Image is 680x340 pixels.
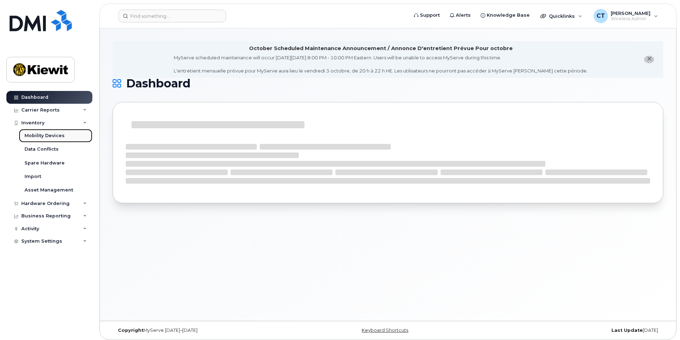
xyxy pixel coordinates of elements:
span: Dashboard [126,78,190,89]
div: MyServe [DATE]–[DATE] [113,328,296,333]
button: close notification [644,56,654,63]
div: October Scheduled Maintenance Announcement / Annonce D'entretient Prévue Pour octobre [249,45,513,52]
div: [DATE] [480,328,663,333]
iframe: Messenger Launcher [649,309,675,335]
strong: Copyright [118,328,144,333]
strong: Last Update [611,328,643,333]
div: MyServe scheduled maintenance will occur [DATE][DATE] 8:00 PM - 10:00 PM Eastern. Users will be u... [174,54,588,74]
a: Keyboard Shortcuts [362,328,408,333]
